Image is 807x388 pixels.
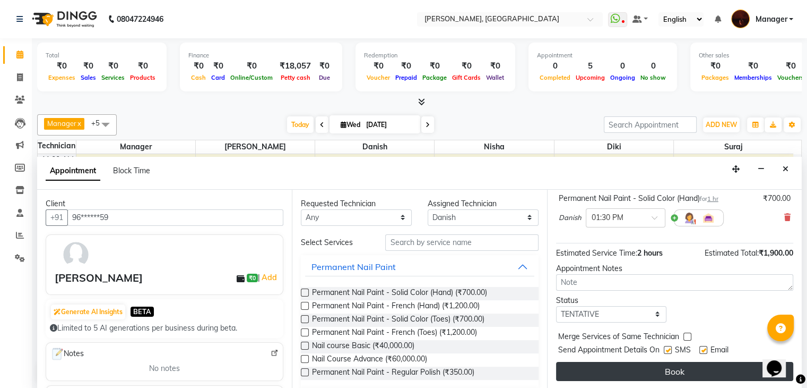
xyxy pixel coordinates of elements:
button: Close [778,161,793,178]
div: ₹0 [78,60,99,72]
div: ₹0 [99,60,127,72]
span: Due [316,74,333,81]
span: Nisha [435,140,553,154]
div: Assigned Technician [428,198,539,209]
span: Wallet [483,74,507,81]
button: Book [556,362,793,381]
span: Expenses [46,74,78,81]
span: Gift Cards [449,74,483,81]
input: Search Appointment [604,116,697,133]
span: ADD NEW [706,121,737,129]
div: 0 [608,60,638,72]
span: Prepaid [393,74,420,81]
a: x [76,119,81,128]
div: Appointment [537,51,669,60]
div: Technician [38,140,76,151]
span: Manager [755,14,787,25]
span: Nail Course Advance (₹60,000.00) [312,353,427,367]
span: Permanent Nail Paint - Solid Color (Toes) (₹700.00) [312,314,484,327]
div: ₹0 [228,60,275,72]
span: Services [99,74,127,81]
span: Today [287,116,314,133]
span: No show [638,74,669,81]
span: Cash [188,74,209,81]
span: suraj [674,140,793,154]
span: 2 hours [637,248,663,258]
span: Estimated Service Time: [556,248,637,258]
input: Search by service name [385,234,538,251]
a: Add [260,271,279,284]
span: 1 hr [707,195,718,203]
span: Memberships [732,74,775,81]
button: Generate AI Insights [51,305,125,319]
span: Package [420,74,449,81]
span: Email [710,344,728,358]
span: Packages [699,74,732,81]
span: Merge Services of Same Technician [558,331,679,344]
div: Finance [188,51,334,60]
span: Sales [78,74,99,81]
span: Permanent Nail Paint - French (Hand) (₹1,200.00) [312,300,480,314]
span: | [258,271,279,284]
span: Danish [315,140,434,154]
div: Permanent Nail Paint [311,260,396,273]
span: Danish [559,213,582,223]
span: Block Time [113,166,150,175]
img: Manager [731,10,750,28]
button: Permanent Nail Paint [305,257,534,276]
span: Notes [50,347,84,361]
span: Diki [554,140,673,154]
div: ₹0 [775,60,806,72]
span: Completed [537,74,573,81]
div: ₹18,057 [275,60,315,72]
small: for [700,195,718,203]
div: Status [556,295,667,306]
span: Permanent Nail Paint - Solid Color (Hand) (₹700.00) [312,287,487,300]
span: ₹1,900.00 [759,248,793,258]
span: Vouchers [775,74,806,81]
span: No notes [149,363,180,374]
input: Search by Name/Mobile/Email/Code [67,209,283,226]
span: Send Appointment Details On [558,344,660,358]
div: ₹0 [420,60,449,72]
span: Appointment [46,162,100,181]
div: ₹0 [188,60,209,72]
div: ₹0 [449,60,483,72]
div: 11:00 AM [39,154,76,165]
img: Interior.png [702,212,715,224]
input: 2025-09-03 [363,117,416,133]
button: ADD NEW [703,117,740,132]
span: Card [209,74,228,81]
div: ₹0 [364,60,393,72]
div: [PERSON_NAME] [55,270,143,286]
span: ₹0 [247,274,258,282]
img: avatar [60,239,91,270]
span: Permanent Nail Paint - Regular Polish (₹350.00) [312,367,474,380]
iframe: chat widget [762,345,796,377]
div: ₹0 [732,60,775,72]
span: Ongoing [608,74,638,81]
div: ₹0 [46,60,78,72]
span: Online/Custom [228,74,275,81]
span: +5 [91,119,108,127]
button: +91 [46,209,68,226]
div: ₹0 [483,60,507,72]
div: ₹0 [209,60,228,72]
div: Select Services [293,237,377,248]
div: Limited to 5 AI generations per business during beta. [50,323,279,334]
div: Appointment Notes [556,263,793,274]
div: Total [46,51,158,60]
span: Products [127,74,158,81]
div: Requested Technician [301,198,412,209]
span: Wed [338,121,363,129]
span: SMS [675,344,691,358]
div: 0 [638,60,669,72]
span: Manager [47,119,76,128]
span: Estimated Total: [705,248,759,258]
span: BETA [131,307,154,317]
b: 08047224946 [117,4,163,34]
div: Permanent Nail Paint - Solid Color (Hand) [559,193,718,204]
div: ₹700.00 [763,193,791,204]
div: ₹0 [315,60,334,72]
span: Permanent Nail Paint - French (Toes) (₹1,200.00) [312,327,477,340]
